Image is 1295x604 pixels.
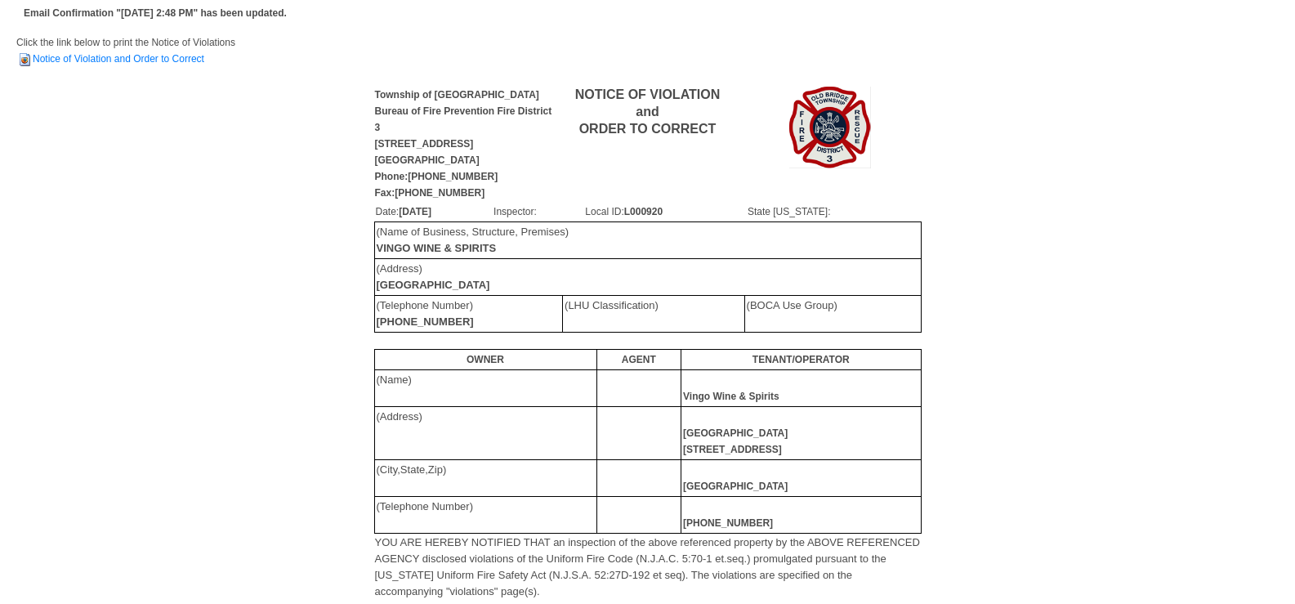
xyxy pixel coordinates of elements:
[377,500,474,512] font: (Telephone Number)
[789,87,871,168] img: Image
[377,410,422,423] font: (Address)
[683,427,788,455] b: [GEOGRAPHIC_DATA] [STREET_ADDRESS]
[377,463,447,476] font: (City,State,Zip)
[375,89,552,199] b: Township of [GEOGRAPHIC_DATA] Bureau of Fire Prevention Fire District 3 [STREET_ADDRESS] [GEOGRAP...
[622,354,656,365] b: AGENT
[377,242,497,254] b: VINGO WINE & SPIRITS
[377,315,474,328] b: [PHONE_NUMBER]
[377,262,490,291] font: (Address)
[21,2,289,24] td: Email Confirmation "[DATE] 2:48 PM" has been updated.
[683,517,773,529] b: [PHONE_NUMBER]
[377,279,490,291] b: [GEOGRAPHIC_DATA]
[565,299,659,311] font: (LHU Classification)
[399,206,431,217] b: [DATE]
[377,374,412,386] font: (Name)
[16,53,204,65] a: Notice of Violation and Order to Correct
[747,203,921,221] td: State [US_STATE]:
[683,391,779,402] b: Vingo Wine & Spirits
[575,87,720,136] b: NOTICE OF VIOLATION and ORDER TO CORRECT
[375,536,920,597] font: YOU ARE HEREBY NOTIFIED THAT an inspection of the above referenced property by the ABOVE REFERENC...
[752,354,850,365] b: TENANT/OPERATOR
[16,51,33,68] img: HTML Document
[747,299,837,311] font: (BOCA Use Group)
[467,354,504,365] b: OWNER
[493,203,584,221] td: Inspector:
[584,203,747,221] td: Local ID:
[377,226,569,254] font: (Name of Business, Structure, Premises)
[16,37,235,65] span: Click the link below to print the Notice of Violations
[624,206,663,217] b: L000920
[375,203,493,221] td: Date:
[377,299,474,328] font: (Telephone Number)
[683,481,788,492] b: [GEOGRAPHIC_DATA]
